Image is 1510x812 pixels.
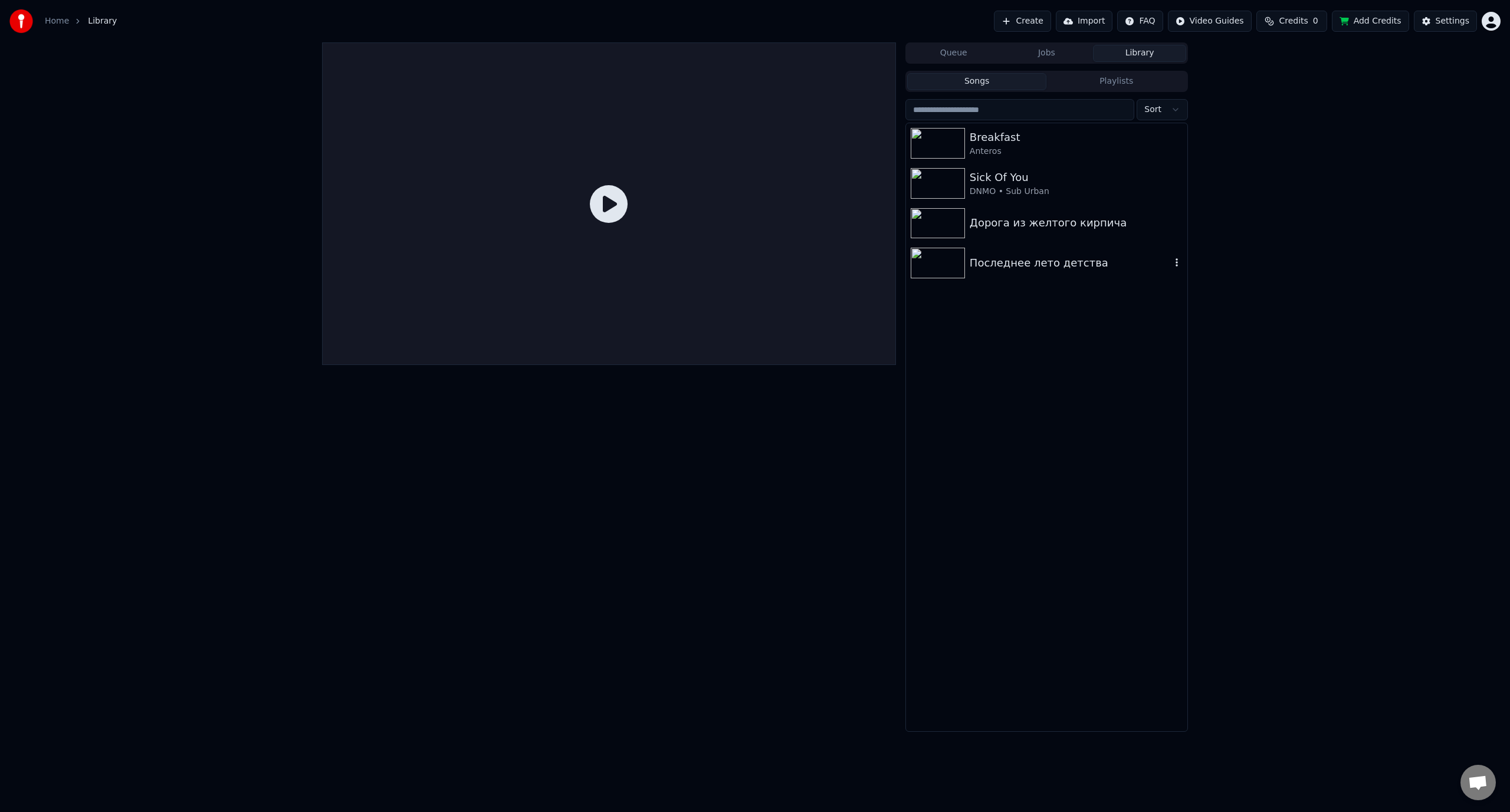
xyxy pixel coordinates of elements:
[970,146,1183,157] div: Anteros
[45,15,69,27] a: Home
[1046,73,1186,90] button: Playlists
[1144,104,1161,116] span: Sort
[1093,45,1186,62] button: Library
[1256,11,1327,32] button: Credits0
[970,215,1183,231] div: Дорога из желтого кирпича
[970,169,1183,186] div: Sick Of You
[1414,11,1477,32] button: Settings
[45,15,117,27] nav: breadcrumb
[1117,11,1163,32] button: FAQ
[1056,11,1112,32] button: Import
[1460,765,1496,800] a: Открытый чат
[1279,15,1308,27] span: Credits
[1313,15,1318,27] span: 0
[970,129,1183,146] div: Breakfast
[1436,15,1469,27] div: Settings
[9,9,33,33] img: youka
[88,15,117,27] span: Library
[1168,11,1252,32] button: Video Guides
[994,11,1051,32] button: Create
[1332,11,1409,32] button: Add Credits
[907,45,1000,62] button: Queue
[970,186,1183,198] div: DNMO • Sub Urban
[1000,45,1094,62] button: Jobs
[907,73,1047,90] button: Songs
[970,255,1171,271] div: Последнее лето детства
